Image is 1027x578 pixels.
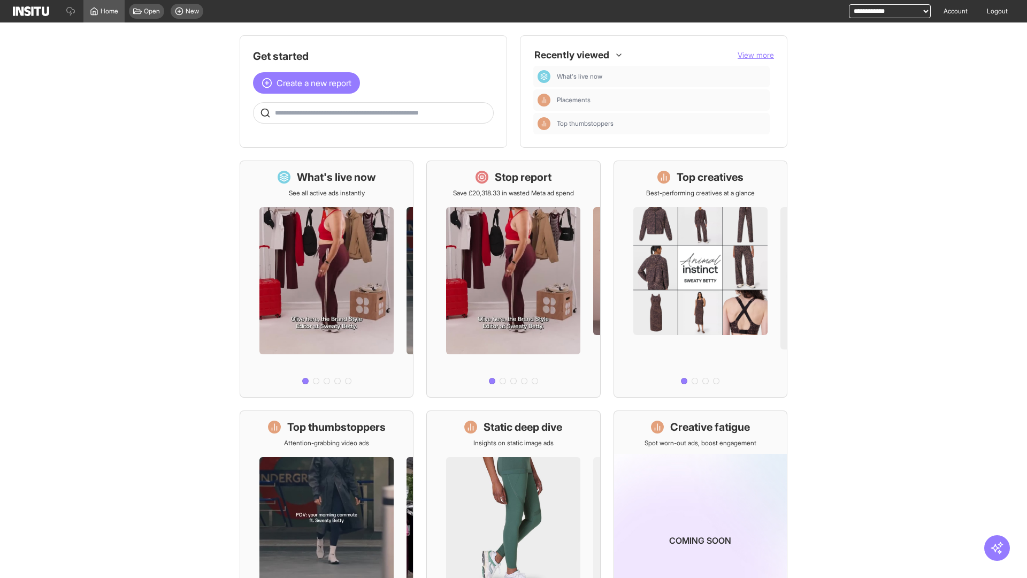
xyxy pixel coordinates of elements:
[557,96,591,104] span: Placements
[284,439,369,447] p: Attention-grabbing video ads
[557,72,765,81] span: What's live now
[473,439,554,447] p: Insights on static image ads
[557,119,614,128] span: Top thumbstoppers
[677,170,744,185] h1: Top creatives
[557,119,765,128] span: Top thumbstoppers
[495,170,551,185] h1: Stop report
[557,72,602,81] span: What's live now
[277,77,351,89] span: Create a new report
[186,7,199,16] span: New
[557,96,765,104] span: Placements
[253,72,360,94] button: Create a new report
[614,161,787,398] a: Top creativesBest-performing creatives at a glance
[426,161,600,398] a: Stop reportSave £20,318.33 in wasted Meta ad spend
[297,170,376,185] h1: What's live now
[453,189,574,197] p: Save £20,318.33 in wasted Meta ad spend
[287,420,386,435] h1: Top thumbstoppers
[738,50,774,60] button: View more
[646,189,755,197] p: Best-performing creatives at a glance
[538,117,550,130] div: Insights
[738,50,774,59] span: View more
[13,6,49,16] img: Logo
[289,189,365,197] p: See all active ads instantly
[240,161,413,398] a: What's live nowSee all active ads instantly
[101,7,118,16] span: Home
[253,49,494,64] h1: Get started
[538,94,550,107] div: Insights
[538,70,550,83] div: Dashboard
[484,420,562,435] h1: Static deep dive
[144,7,160,16] span: Open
